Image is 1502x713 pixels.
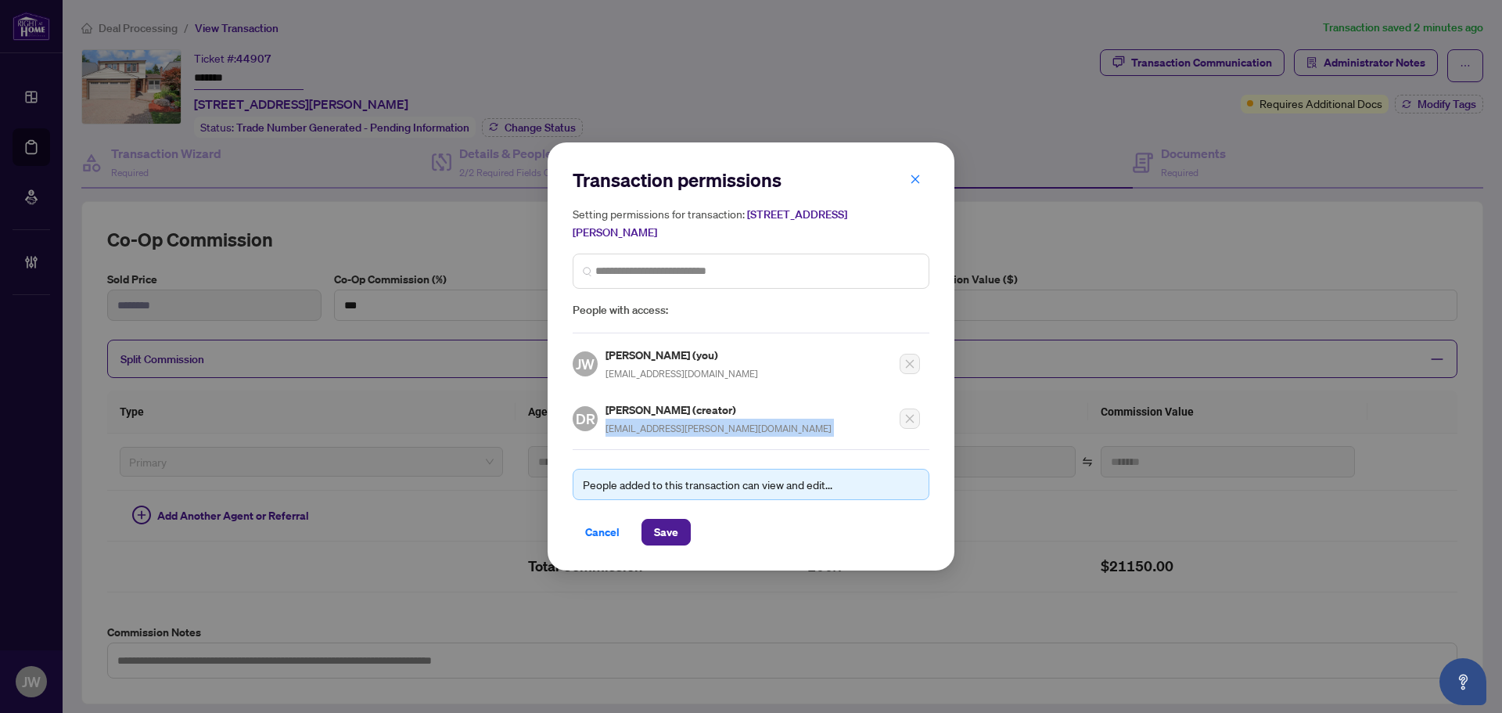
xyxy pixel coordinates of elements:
[605,368,758,380] span: [EMAIL_ADDRESS][DOMAIN_NAME]
[583,476,919,493] div: People added to this transaction can view and edit...
[576,353,595,375] span: JW
[573,519,632,546] button: Cancel
[654,520,678,545] span: Save
[641,519,691,546] button: Save
[1439,658,1486,705] button: Open asap
[910,174,921,185] span: close
[605,401,832,419] h5: [PERSON_NAME] (creator)
[573,205,929,241] h5: Setting permissions for transaction:
[605,423,832,434] span: [EMAIL_ADDRESS][PERSON_NAME][DOMAIN_NAME]
[585,520,620,545] span: Cancel
[605,346,758,364] h5: [PERSON_NAME] (you)
[576,408,595,430] span: DR
[583,267,592,276] img: search_icon
[573,167,929,193] h2: Transaction permissions
[573,301,929,319] span: People with access:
